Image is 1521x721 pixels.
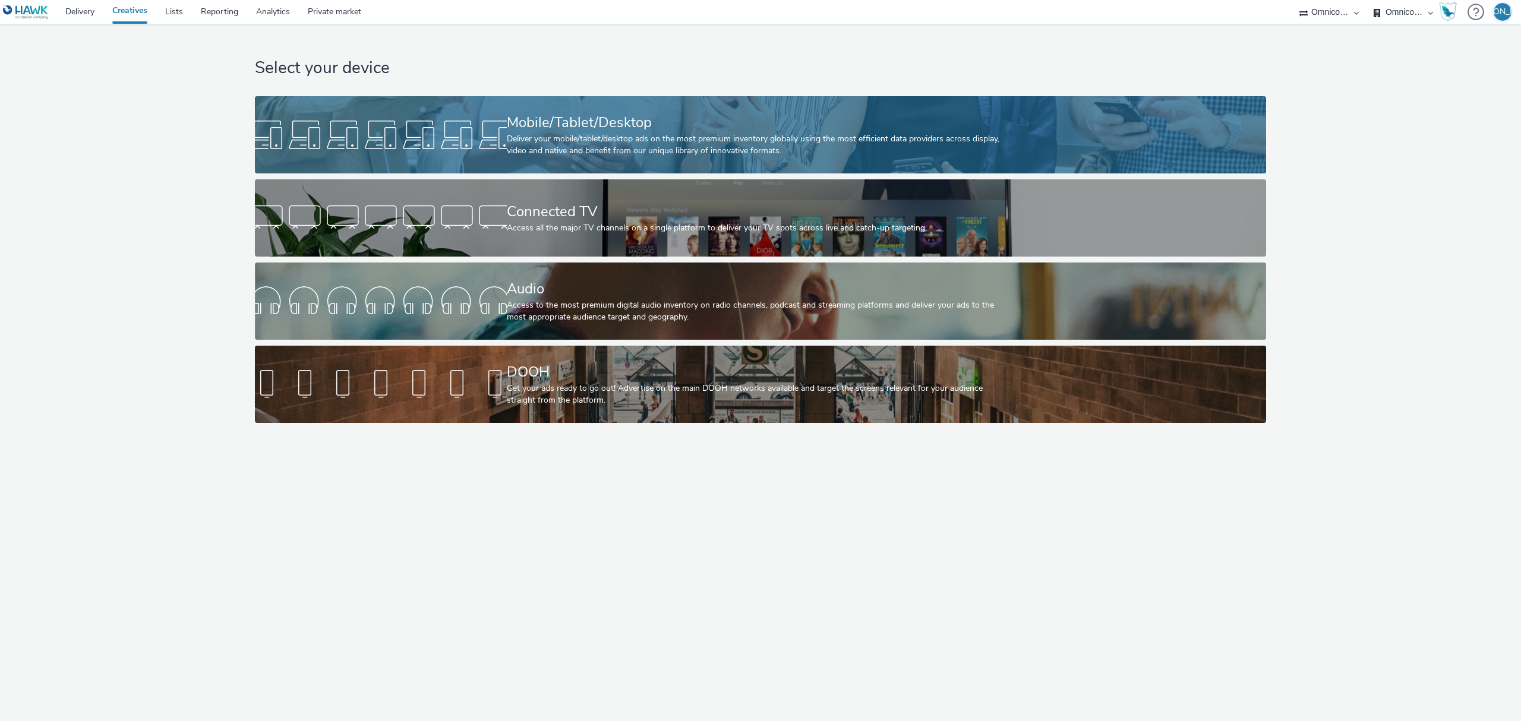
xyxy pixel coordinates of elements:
div: Deliver your mobile/tablet/desktop ads on the most premium inventory globally using the most effi... [507,133,1010,157]
div: DOOH [507,362,1010,382]
h1: Select your device [255,57,1266,80]
a: AudioAccess to the most premium digital audio inventory on radio channels, podcast and streaming ... [255,263,1266,340]
img: Hawk Academy [1439,2,1457,21]
a: Hawk Academy [1439,2,1462,21]
div: Mobile/Tablet/Desktop [507,112,1010,133]
div: Access to the most premium digital audio inventory on radio channels, podcast and streaming platf... [507,299,1010,324]
div: Connected TV [507,201,1010,222]
a: Mobile/Tablet/DesktopDeliver your mobile/tablet/desktop ads on the most premium inventory globall... [255,96,1266,173]
div: Audio [507,279,1010,299]
a: Connected TVAccess all the major TV channels on a single platform to deliver your TV spots across... [255,179,1266,257]
a: DOOHGet your ads ready to go out! Advertise on the main DOOH networks available and target the sc... [255,346,1266,423]
img: undefined Logo [3,5,49,20]
div: Get your ads ready to go out! Advertise on the main DOOH networks available and target the screen... [507,382,1010,407]
div: Access all the major TV channels on a single platform to deliver your TV spots across live and ca... [507,222,1010,234]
